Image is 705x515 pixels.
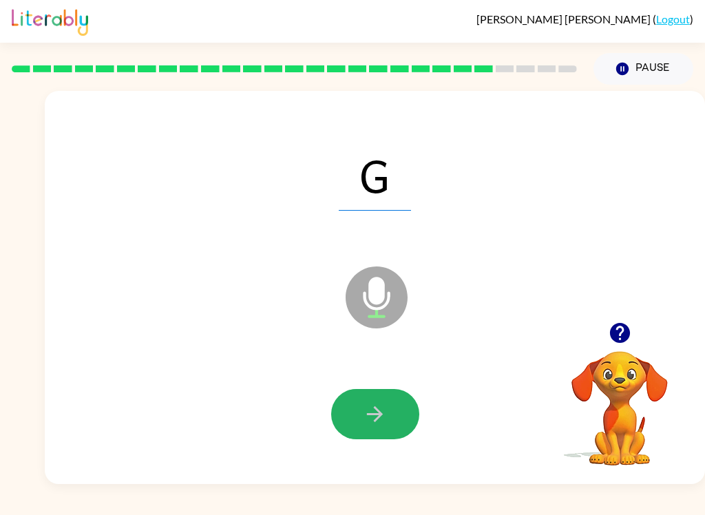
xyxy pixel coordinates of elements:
a: Logout [656,12,690,25]
span: [PERSON_NAME] [PERSON_NAME] [476,12,653,25]
button: Pause [593,53,693,85]
video: Your browser must support playing .mp4 files to use Literably. Please try using another browser. [551,330,688,467]
span: G [339,139,411,211]
div: ( ) [476,12,693,25]
img: Literably [12,6,88,36]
